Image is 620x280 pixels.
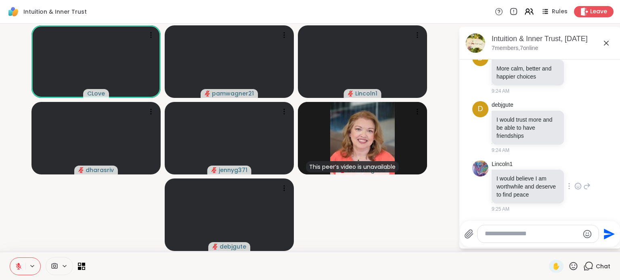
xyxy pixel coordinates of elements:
[492,160,513,168] a: Lincoln1
[478,104,483,114] span: d
[496,174,559,199] p: I would believe I am worthwhile and deserve to find peace
[87,89,105,97] span: CLove
[492,87,509,95] span: 9:24 AM
[496,116,559,140] p: I would trust more and be able to have friendships
[86,166,114,174] span: dharasriv
[6,5,20,19] img: ShareWell Logomark
[212,244,218,249] span: audio-muted
[348,91,354,96] span: audio-muted
[23,8,87,16] span: Intuition & Inner Trust
[212,167,217,173] span: audio-muted
[552,261,560,271] span: ✋
[219,166,247,174] span: jennyg371
[599,225,617,243] button: Send
[492,147,509,154] span: 9:24 AM
[472,160,488,176] img: https://sharewell-space-live.sfo3.digitaloceanspaces.com/user-generated/49f72db8-4e40-41a3-98b2-d...
[496,64,559,81] p: More calm, better and happier choices
[582,229,592,239] button: Emoji picker
[212,89,254,97] span: pamwagner21
[492,34,614,44] div: Intuition & Inner Trust, [DATE]
[596,262,610,270] span: Chat
[78,167,84,173] span: audio-muted
[590,8,607,16] span: Leave
[220,243,246,251] span: debjgute
[330,102,395,174] img: dahlbergchu
[492,101,513,109] a: debjgute
[466,33,485,53] img: Intuition & Inner Trust, Oct 15
[205,91,210,96] span: audio-muted
[552,8,568,16] span: Rules
[306,161,399,172] div: This peer’s video is unavailable
[492,205,509,213] span: 9:25 AM
[485,230,579,238] textarea: Type your message
[355,89,377,97] span: Lincoln1
[492,44,538,52] p: 7 members, 7 online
